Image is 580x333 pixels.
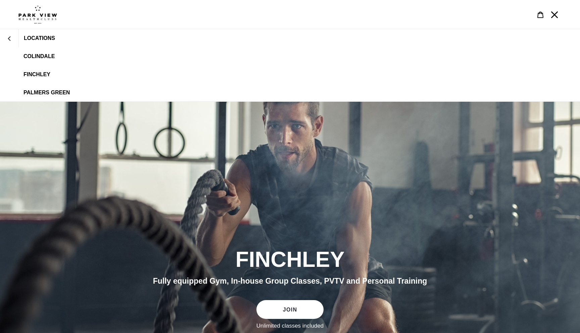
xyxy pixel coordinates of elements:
span: Palmers Green [23,90,70,96]
span: Colindale [23,53,55,59]
a: JOIN [256,300,324,319]
img: Park view health clubs is a gym near you. [18,5,57,24]
h2: FINCHLEY [107,246,473,273]
button: Menu [547,7,562,22]
span: Fully equipped Gym, In-house Group Classes, PVTV and Personal Training [153,277,427,285]
label: Unlimited classes included [256,322,324,330]
span: Finchley [23,72,50,78]
span: LOCATIONS [24,35,55,41]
